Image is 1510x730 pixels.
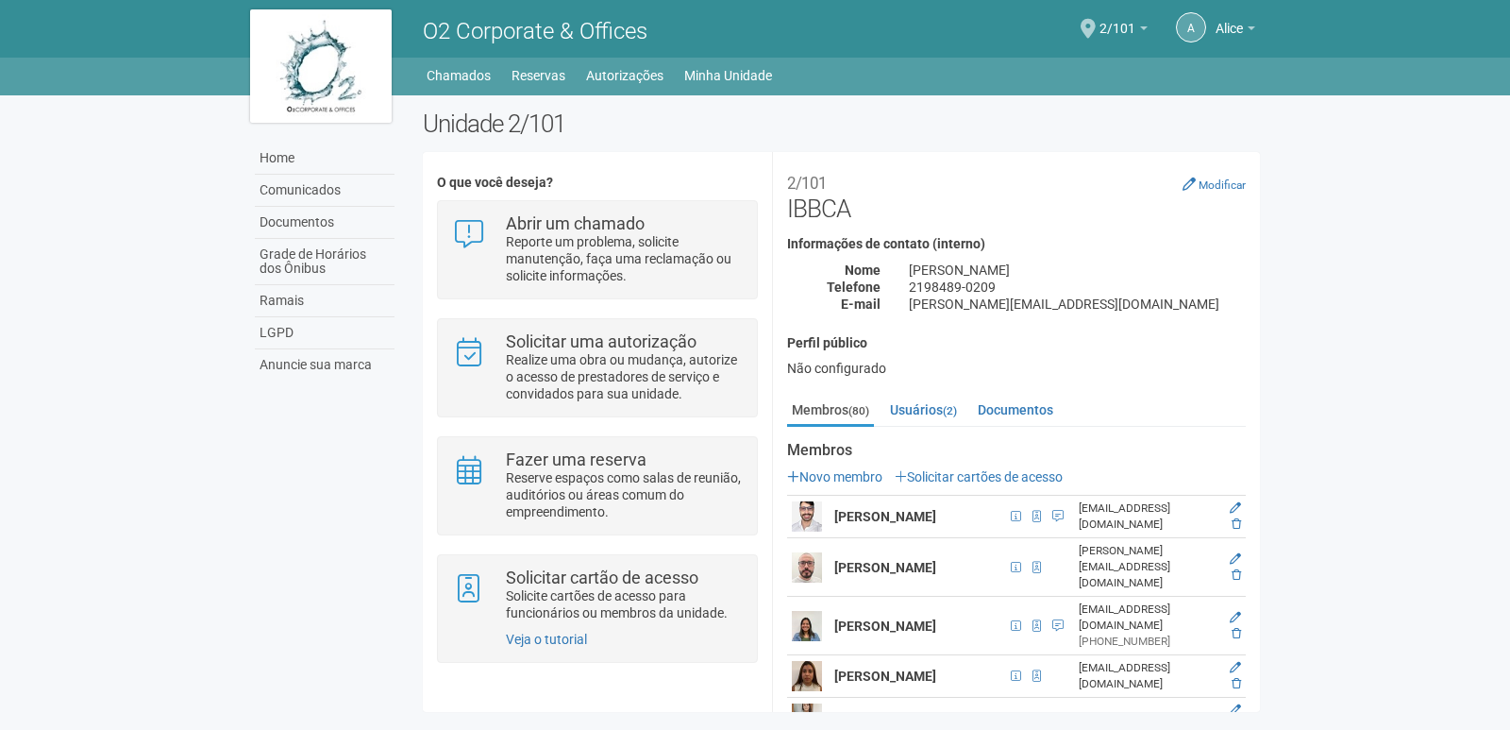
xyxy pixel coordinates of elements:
[1079,634,1216,650] div: [PHONE_NUMBER]
[895,262,1260,279] div: [PERSON_NAME]
[586,62,663,89] a: Autorizações
[427,62,491,89] a: Chamados
[452,569,742,621] a: Solicitar cartão de acesso Solicite cartões de acesso para funcionários ou membros da unidade.
[1183,177,1246,192] a: Modificar
[1232,569,1241,582] a: Excluir membro
[684,62,772,89] a: Minha Unidade
[943,404,957,417] small: (2)
[255,175,394,207] a: Comunicados
[1230,552,1241,566] a: Editar membro
[787,360,1246,377] div: Não configurado
[423,110,1260,138] h2: Unidade 2/101
[1099,3,1135,36] span: 2/101
[787,469,882,484] a: Novo membro
[1232,518,1241,531] a: Excluir membro
[1230,661,1241,674] a: Editar membro
[973,396,1058,424] a: Documentos
[895,296,1260,313] div: [PERSON_NAME][EMAIL_ADDRESS][DOMAIN_NAME]
[255,349,394,381] a: Anuncie sua marca
[250,9,392,123] img: logo.jpg
[506,233,743,284] p: Reporte um problema, solicite manutenção, faça uma reclamação ou solicite informações.
[506,469,743,520] p: Reserve espaços como salas de reunião, auditórios ou áreas comum do empreendimento.
[787,396,874,427] a: Membros(80)
[787,442,1246,459] strong: Membros
[1216,24,1255,39] a: Alice
[452,215,742,284] a: Abrir um chamado Reporte um problema, solicite manutenção, faça uma reclamação ou solicite inform...
[506,632,587,647] a: Veja o tutorial
[1079,543,1216,591] div: [PERSON_NAME][EMAIL_ADDRESS][DOMAIN_NAME]
[255,207,394,239] a: Documentos
[1199,178,1246,192] small: Modificar
[1230,704,1241,717] a: Editar membro
[827,280,881,295] strong: Telefone
[792,661,822,691] img: user.png
[255,143,394,175] a: Home
[895,469,1063,484] a: Solicitar cartões de acesso
[787,166,1246,223] h2: IBBCA
[1176,12,1206,42] a: A
[506,351,743,402] p: Realize uma obra ou mudança, autorize o acesso de prestadores de serviço e convidados para sua un...
[255,285,394,317] a: Ramais
[834,619,936,634] strong: [PERSON_NAME]
[255,317,394,349] a: LGPD
[1230,611,1241,624] a: Editar membro
[1079,602,1216,634] div: [EMAIL_ADDRESS][DOMAIN_NAME]
[787,174,827,193] small: 2/101
[787,237,1246,251] h4: Informações de contato (interno)
[255,239,394,285] a: Grade de Horários dos Ônibus
[1232,627,1241,640] a: Excluir membro
[1230,501,1241,515] a: Editar membro
[845,263,881,278] strong: Nome
[885,396,962,424] a: Usuários(2)
[1079,501,1216,533] div: [EMAIL_ADDRESS][DOMAIN_NAME]
[452,333,742,402] a: Solicitar uma autorização Realize uma obra ou mudança, autorize o acesso de prestadores de serviç...
[423,18,647,44] span: O2 Corporate & Offices
[895,279,1260,296] div: 2198489-0209
[834,669,936,684] strong: [PERSON_NAME]
[506,450,646,469] strong: Fazer uma reserva
[834,509,936,524] strong: [PERSON_NAME]
[834,560,936,575] strong: [PERSON_NAME]
[1232,677,1241,690] a: Excluir membro
[792,552,822,583] img: user.png
[841,297,881,312] strong: E-mail
[1216,3,1243,36] span: Alice
[1079,660,1216,692] div: [EMAIL_ADDRESS][DOMAIN_NAME]
[1099,24,1148,39] a: 2/101
[452,451,742,520] a: Fazer uma reserva Reserve espaços como salas de reunião, auditórios ou áreas comum do empreendime...
[834,711,936,726] strong: [PERSON_NAME]
[512,62,565,89] a: Reservas
[787,336,1246,350] h4: Perfil público
[792,501,822,532] img: user.png
[506,587,743,621] p: Solicite cartões de acesso para funcionários ou membros da unidade.
[506,331,696,351] strong: Solicitar uma autorização
[792,611,822,641] img: user.png
[848,404,869,417] small: (80)
[506,213,645,233] strong: Abrir um chamado
[506,568,698,587] strong: Solicitar cartão de acesso
[437,176,757,190] h4: O que você deseja?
